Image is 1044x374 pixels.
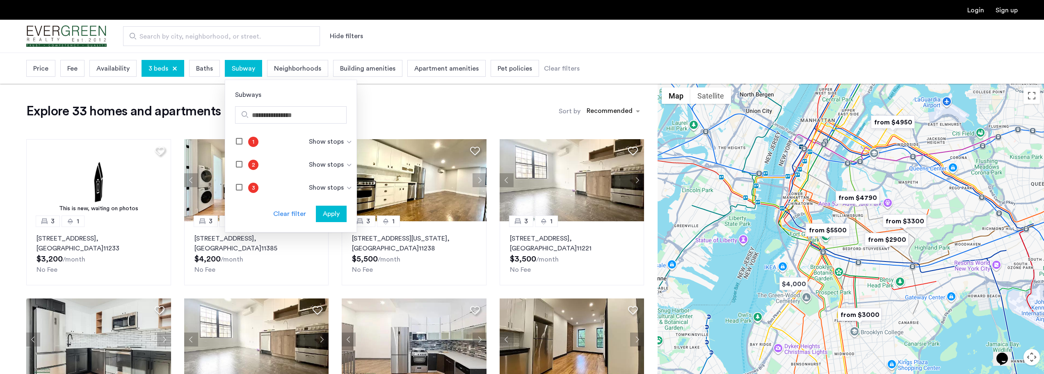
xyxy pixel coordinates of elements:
[139,32,297,41] span: Search by city, neighborhood, or street.
[544,64,580,73] div: Clear filters
[414,64,479,73] span: Apartment amenities
[232,64,255,73] span: Subway
[996,7,1018,14] a: Registration
[309,160,352,170] div: Show stops
[252,184,255,193] span: 3
[273,209,306,219] div: Clear filter
[96,64,130,73] span: Availability
[26,21,107,52] img: logo
[33,64,48,73] span: Price
[123,26,320,46] input: Apartment Search
[309,183,352,193] div: Show stops
[225,80,356,100] div: Subways
[274,64,321,73] span: Neighborhoods
[309,137,352,147] div: Show stops
[252,110,343,120] input: Search subways
[148,64,168,73] span: 3 beds
[330,31,363,41] button: Show or hide filters
[993,341,1019,366] iframe: chat widget
[346,185,352,191] img: arrow-down.svg
[252,138,254,147] span: 1
[498,64,532,73] span: Pet policies
[196,64,213,73] span: Baths
[252,161,255,170] span: 2
[340,64,395,73] span: Building amenities
[323,209,340,219] span: Apply
[346,139,352,145] img: arrow-down.svg
[26,21,107,52] a: Cazamio Logo
[316,206,347,222] button: button
[67,64,78,73] span: Fee
[967,7,984,14] a: Login
[346,162,352,168] img: arrow-down.svg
